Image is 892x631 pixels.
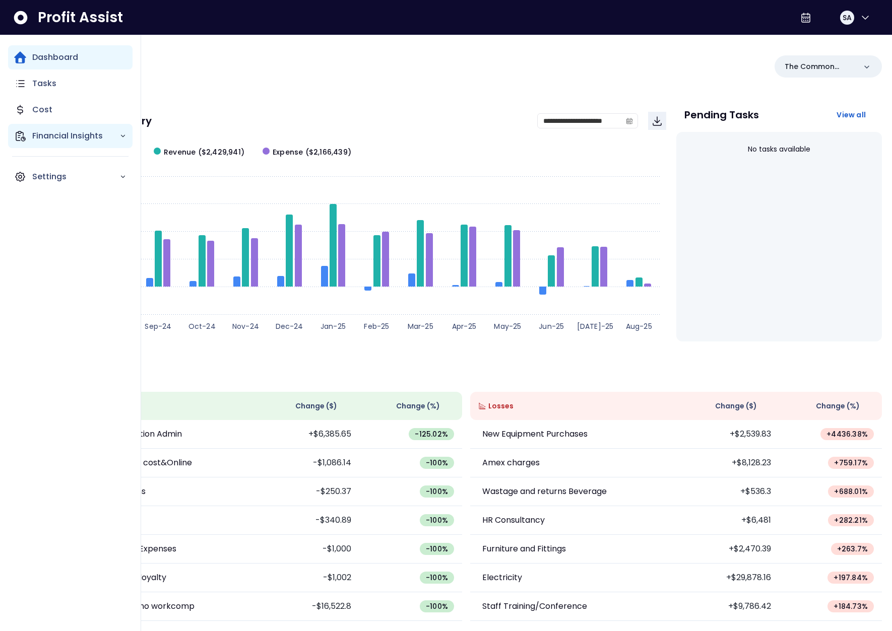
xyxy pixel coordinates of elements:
p: The Common Bistro [785,61,856,72]
span: Expense ($2,166,439) [273,147,351,158]
button: View all [829,106,874,124]
span: Change ( $ ) [295,401,337,411]
td: -$1,002 [257,564,359,592]
span: SA [843,13,852,23]
td: -$340.89 [257,506,359,535]
td: -$1,000 [257,535,359,564]
td: +$2,470.39 [676,535,779,564]
span: Losses [488,401,514,411]
span: + 184.73 % [834,601,868,611]
p: HR Consultancy [482,514,545,526]
span: Change ( $ ) [715,401,757,411]
text: Feb-25 [364,321,389,331]
span: Change (%) [396,401,440,411]
p: Wins & Losses [50,370,882,380]
svg: calendar [626,117,633,124]
td: +$2,539.83 [676,420,779,449]
span: -100 % [426,544,448,554]
td: +$536.3 [676,477,779,506]
p: Staff Training/Conference [482,600,587,612]
span: + 263.7 % [837,544,868,554]
text: Aug-25 [626,321,652,331]
p: New Equipment Purchases [482,428,588,440]
td: +$6,481 [676,506,779,535]
text: Jan-25 [321,321,346,331]
p: Amex charges [482,457,540,469]
text: Apr-25 [452,321,476,331]
text: Nov-24 [232,321,259,331]
p: Electricity [482,572,522,584]
p: Cost [32,104,52,116]
td: -$250.37 [257,477,359,506]
td: -$16,522.8 [257,592,359,621]
text: Dec-24 [276,321,303,331]
button: Download [648,112,666,130]
text: Oct-24 [188,321,216,331]
text: Jun-25 [539,321,564,331]
span: -125.02 % [415,429,448,439]
td: +$9,786.42 [676,592,779,621]
span: + 282.21 % [834,515,868,525]
span: + 4436.38 % [826,429,868,439]
span: -100 % [426,601,448,611]
span: -100 % [426,573,448,583]
span: -100 % [426,458,448,468]
td: +$29,878.16 [676,564,779,592]
span: Profit Assist [38,9,123,27]
td: +$6,385.65 [257,420,359,449]
td: +$8,128.23 [676,449,779,477]
span: + 759.17 % [834,458,868,468]
td: -$1,086.14 [257,449,359,477]
p: Pending Tasks [684,110,759,120]
span: + 688.01 % [834,486,868,497]
span: Revenue ($2,429,941) [164,147,244,158]
span: + 197.84 % [834,573,868,583]
p: Financial Insights [32,130,119,142]
span: -100 % [426,486,448,497]
text: Sep-24 [145,321,171,331]
p: Wastage and returns Beverage [482,485,607,498]
p: Furniture and Fittings [482,543,566,555]
p: Settings [32,171,119,183]
span: View all [837,110,866,120]
text: [DATE]-25 [577,321,614,331]
span: Change (%) [816,401,860,411]
p: Dashboard [32,51,78,63]
p: Tasks [32,78,56,90]
text: May-25 [494,321,521,331]
div: No tasks available [684,136,874,163]
span: -100 % [426,515,448,525]
text: Mar-25 [408,321,433,331]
